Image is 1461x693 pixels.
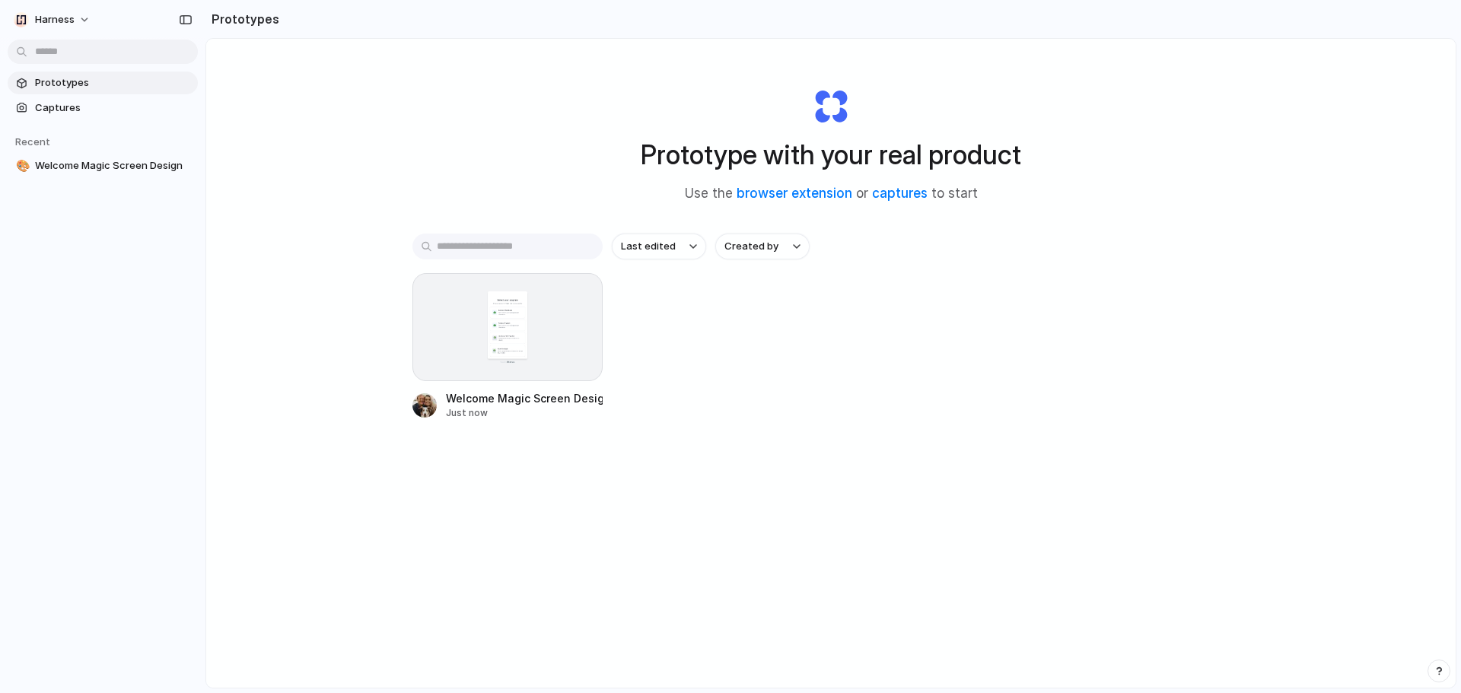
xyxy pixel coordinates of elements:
span: Prototypes [35,75,192,91]
span: Use the or to start [685,184,978,204]
a: Welcome Magic Screen DesignWelcome Magic Screen DesignJust now [412,273,603,420]
span: Created by [724,239,778,254]
div: Just now [446,406,603,420]
span: Recent [15,135,50,148]
div: Welcome Magic Screen Design [446,390,603,406]
button: Created by [715,234,810,259]
a: browser extension [737,186,852,201]
a: Captures [8,97,198,119]
h1: Prototype with your real product [641,135,1021,175]
button: Last edited [612,234,706,259]
button: Harness [8,8,98,32]
span: Last edited [621,239,676,254]
a: captures [872,186,928,201]
span: Captures [35,100,192,116]
h2: Prototypes [205,10,279,28]
span: Harness [35,12,75,27]
span: Welcome Magic Screen Design [35,158,192,173]
div: 🎨 [16,157,27,175]
button: 🎨 [14,158,29,173]
a: 🎨Welcome Magic Screen Design [8,154,198,177]
a: Prototypes [8,72,198,94]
